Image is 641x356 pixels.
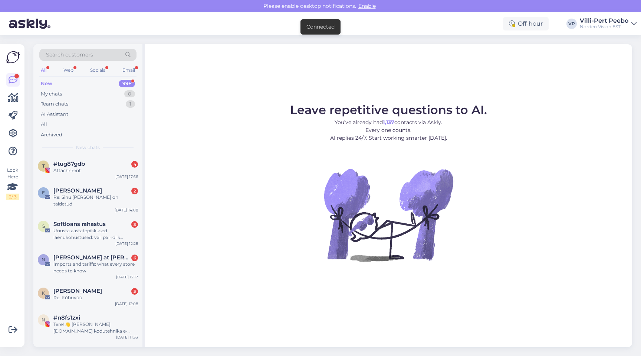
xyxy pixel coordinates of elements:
[41,131,62,139] div: Archived
[126,100,135,108] div: 1
[6,167,19,200] div: Look Here
[42,290,45,296] span: K
[82,48,125,52] div: Keywords by Traffic
[306,23,335,31] div: Connected
[53,187,102,194] span: Evi Tõnnus
[19,19,82,25] div: Domain: [DOMAIN_NAME]
[290,103,487,117] span: Leave repetitive questions to AI.
[74,47,80,53] img: tab_keywords_by_traffic_grey.svg
[41,90,62,98] div: My chats
[383,119,394,126] b: 1,137
[89,65,107,75] div: Socials
[41,100,68,108] div: Team chats
[41,111,68,118] div: AI Assistant
[131,188,138,194] div: 2
[580,24,628,30] div: Norden Vision EST
[124,90,135,98] div: 0
[503,17,549,30] div: Off-hour
[131,255,138,261] div: 6
[566,19,577,29] div: VP
[53,294,138,301] div: Re: Kõhuvöö
[21,12,36,18] div: v 4.0.25
[53,221,106,227] span: Softloans rahastus
[62,65,75,75] div: Web
[41,80,52,87] div: New
[53,161,85,167] span: #tug87gdb
[53,288,102,294] span: Kadri Esaul
[53,254,131,261] span: Nicola at Woo
[20,47,26,53] img: tab_domain_overview_orange.svg
[53,261,138,274] div: Imports and tariffs: what every store needs to know
[53,167,138,174] div: Attachment
[12,12,18,18] img: logo_orange.svg
[131,288,138,295] div: 3
[116,274,138,280] div: [DATE] 12:17
[42,257,45,262] span: N
[580,18,637,30] a: Villi-Pert PeeboNorden Vision EST
[131,161,138,168] div: 4
[121,65,137,75] div: Email
[115,207,138,213] div: [DATE] 14:08
[42,317,45,323] span: n
[290,119,487,142] p: You’ve already had contacts via Askly. Every one counts. AI replies 24/7. Start working smarter [...
[39,65,48,75] div: All
[115,241,138,246] div: [DATE] 12:28
[53,194,138,207] div: Re: Sinu [PERSON_NAME] on täidetud
[6,50,20,64] img: Askly Logo
[41,121,47,128] div: All
[53,314,80,321] span: #n8fs1zxi
[356,3,378,9] span: Enable
[115,301,138,307] div: [DATE] 12:08
[6,194,19,200] div: 2 / 3
[42,163,45,169] span: t
[42,190,45,195] span: E
[42,223,45,229] span: S
[322,148,455,282] img: No Chat active
[115,174,138,179] div: [DATE] 17:56
[46,51,93,59] span: Search customers
[53,321,138,334] div: Tere! 👋 [PERSON_NAME][DOMAIN_NAME] kodutehnika e-[PERSON_NAME] – aitame oma toodetega [PERSON_NAM...
[28,48,66,52] div: Domain Overview
[119,80,135,87] div: 99+
[116,334,138,340] div: [DATE] 11:53
[131,221,138,228] div: 3
[12,19,18,25] img: website_grey.svg
[53,227,138,241] div: Unusta aastatepikkused laenukohustused: vali paindlik rahastus
[76,144,100,151] span: New chats
[580,18,628,24] div: Villi-Pert Peebo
